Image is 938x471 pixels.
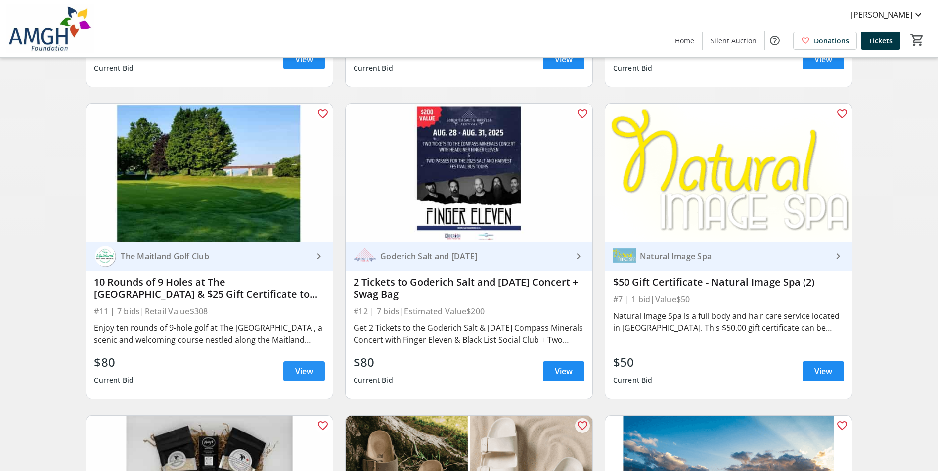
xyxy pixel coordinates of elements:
span: [PERSON_NAME] [851,9,912,21]
span: Tickets [869,36,893,46]
button: Help [765,31,785,50]
div: The Maitland Golf Club [117,251,313,261]
img: Natural Image Spa [613,245,636,268]
mat-icon: keyboard_arrow_right [313,250,325,262]
mat-icon: favorite_outline [317,420,329,432]
span: View [814,53,832,65]
a: The Maitland Golf ClubThe Maitland Golf Club [86,242,333,271]
a: Home [667,32,702,50]
img: Alexandra Marine & General Hospital Foundation's Logo [6,4,94,53]
div: Natural Image Spa [636,251,832,261]
span: View [295,365,313,377]
span: View [555,53,573,65]
span: View [295,53,313,65]
div: #11 | 7 bids | Retail Value $308 [94,304,325,318]
div: $50 [613,353,653,371]
a: Silent Auction [703,32,764,50]
img: Goderich Salt and Harvest Festival [354,245,376,268]
span: Home [675,36,694,46]
a: View [543,361,584,381]
a: View [803,49,844,69]
button: [PERSON_NAME] [843,7,932,23]
div: Natural Image Spa is a full body and hair care service located in [GEOGRAPHIC_DATA]. This $50.00 ... [613,310,844,334]
mat-icon: keyboard_arrow_right [832,250,844,262]
div: $80 [354,353,393,371]
img: The Maitland Golf Club [94,245,117,268]
mat-icon: favorite_outline [836,108,848,119]
div: #12 | 7 bids | Estimated Value $200 [354,304,584,318]
mat-icon: favorite_outline [577,420,588,432]
a: Tickets [861,32,900,50]
div: Current Bid [613,59,653,77]
mat-icon: favorite_outline [317,108,329,119]
div: $80 [94,353,134,371]
div: 10 Rounds of 9 Holes at The [GEOGRAPHIC_DATA] & $25 Gift Certificate to River Run Restaurant [94,276,325,300]
mat-icon: keyboard_arrow_right [573,250,584,262]
a: Natural Image SpaNatural Image Spa [605,242,852,271]
span: View [814,365,832,377]
a: View [543,49,584,69]
img: 2 Tickets to Goderich Salt and Harvest Festival Concert + Swag Bag [346,104,592,242]
div: Goderich Salt and [DATE] [376,251,573,261]
span: Donations [814,36,849,46]
a: View [803,361,844,381]
a: Goderich Salt and Harvest FestivalGoderich Salt and [DATE] [346,242,592,271]
img: $50 Gift Certificate - Natural Image Spa (2) [605,104,852,242]
mat-icon: favorite_outline [836,420,848,432]
div: Current Bid [354,371,393,389]
div: 2 Tickets to Goderich Salt and [DATE] Concert + Swag Bag [354,276,584,300]
div: Current Bid [94,371,134,389]
div: $50 Gift Certificate - Natural Image Spa (2) [613,276,844,288]
div: Enjoy ten rounds of 9-hole golf at The [GEOGRAPHIC_DATA], a scenic and welcoming course nestled a... [94,322,325,346]
div: Get 2 Tickets to the Goderich Salt & [DATE] Compass Minerals Concert with Finger Eleven & Black L... [354,322,584,346]
a: View [283,361,325,381]
div: Current Bid [94,59,134,77]
div: Current Bid [613,371,653,389]
div: Current Bid [354,59,393,77]
a: Donations [793,32,857,50]
span: View [555,365,573,377]
img: 10 Rounds of 9 Holes at The Maitland Golf Club & $25 Gift Certificate to River Run Restaurant [86,104,333,242]
a: View [283,49,325,69]
div: #7 | 1 bid | Value $50 [613,292,844,306]
mat-icon: favorite_outline [577,108,588,119]
button: Cart [908,31,926,49]
span: Silent Auction [711,36,757,46]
